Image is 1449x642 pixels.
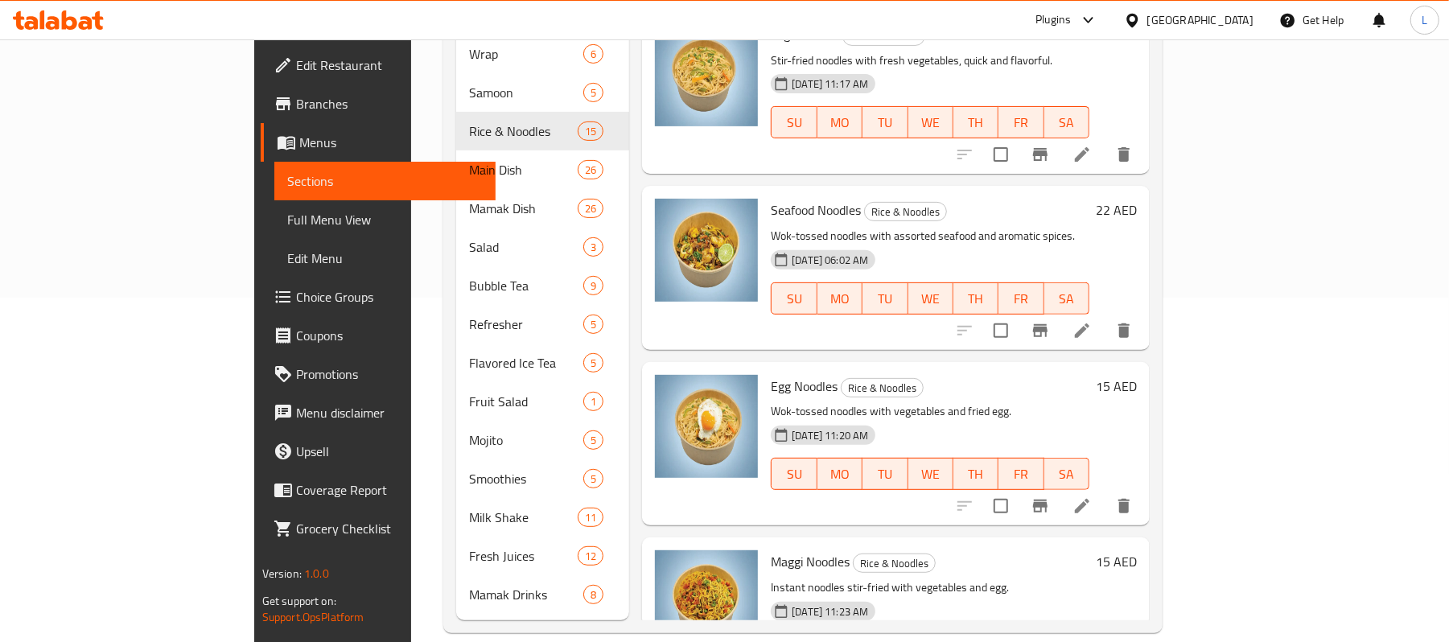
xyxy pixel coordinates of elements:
button: SA [1044,282,1089,315]
span: Fresh Juices [469,546,578,566]
span: Coverage Report [296,480,484,500]
h6: 18 AED [1096,23,1137,46]
a: Upsell [261,432,496,471]
span: 5 [584,471,603,487]
div: Milk Shake [469,508,578,527]
img: Egg Noodles [655,375,758,478]
div: Mamak Dish26 [456,189,630,228]
div: Refresher5 [456,305,630,344]
span: Version: [262,563,302,584]
p: Wok-tossed noodles with vegetables and fried egg. [771,401,1089,422]
div: Plugins [1035,10,1071,30]
div: Rice & Noodles [841,378,924,397]
div: items [583,469,603,488]
span: Select to update [984,314,1018,348]
div: Fruit Salad1 [456,382,630,421]
span: MO [824,111,856,134]
button: WE [908,106,953,138]
span: Bubble Tea [469,276,584,295]
span: Egg Noodles [771,374,838,398]
a: Branches [261,84,496,123]
button: Branch-specific-item [1021,311,1060,350]
button: MO [817,282,862,315]
span: Upsell [296,442,484,461]
h6: 22 AED [1096,199,1137,221]
span: Edit Restaurant [296,56,484,75]
span: 5 [584,433,603,448]
span: Samoon [469,83,584,102]
img: Veg. Noodles [655,23,758,126]
button: Branch-specific-item [1021,487,1060,525]
div: items [583,585,603,604]
span: Mamak Dish [469,199,578,218]
span: Flavored Ice Tea [469,353,584,372]
span: 1 [584,394,603,409]
span: TU [869,111,901,134]
a: Sections [274,162,496,200]
a: Promotions [261,355,496,393]
a: Edit menu item [1072,496,1092,516]
span: 8 [584,587,603,603]
div: items [583,237,603,257]
div: items [583,83,603,102]
span: 12 [578,549,603,564]
button: SU [771,106,817,138]
button: WE [908,282,953,315]
a: Grocery Checklist [261,509,496,548]
span: [DATE] 11:23 AM [785,604,875,619]
span: Smoothies [469,469,584,488]
button: TH [953,106,998,138]
div: Salad3 [456,228,630,266]
span: TH [960,111,992,134]
div: items [583,315,603,334]
span: 5 [584,85,603,101]
span: 26 [578,163,603,178]
button: FR [998,282,1044,315]
button: delete [1105,135,1143,174]
span: 3 [584,240,603,255]
div: items [583,392,603,411]
button: TU [862,282,908,315]
p: Stir-fried noodles with fresh vegetables, quick and flavorful. [771,51,1089,71]
div: Refresher [469,315,584,334]
button: MO [817,458,862,490]
a: Full Menu View [274,200,496,239]
span: 6 [584,47,603,62]
button: FR [998,458,1044,490]
span: MO [824,287,856,311]
a: Choice Groups [261,278,496,316]
button: WE [908,458,953,490]
span: Salad [469,237,584,257]
div: Mamak Drinks8 [456,575,630,614]
span: 1.0.0 [304,563,329,584]
button: TU [862,458,908,490]
div: Rice & Noodles15 [456,112,630,150]
span: Fruit Salad [469,392,584,411]
span: Main Dish [469,160,578,179]
span: Menus [299,133,484,152]
h6: 15 AED [1096,550,1137,573]
a: Edit menu item [1072,145,1092,164]
img: Seafood Noodles [655,199,758,302]
span: Rice & Noodles [865,203,946,221]
div: items [583,276,603,295]
span: Wrap [469,44,584,64]
div: Flavored Ice Tea5 [456,344,630,382]
span: Menu disclaimer [296,403,484,422]
span: WE [915,111,947,134]
div: Mamak Drinks [469,585,584,604]
span: SA [1051,463,1083,486]
button: TU [862,106,908,138]
a: Coverage Report [261,471,496,509]
span: Edit Menu [287,249,484,268]
a: Edit menu item [1072,321,1092,340]
span: Seafood Noodles [771,198,861,222]
a: Edit Menu [274,239,496,278]
h6: 15 AED [1096,375,1137,397]
span: Select to update [984,138,1018,171]
div: Rice & Noodles [853,554,936,573]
